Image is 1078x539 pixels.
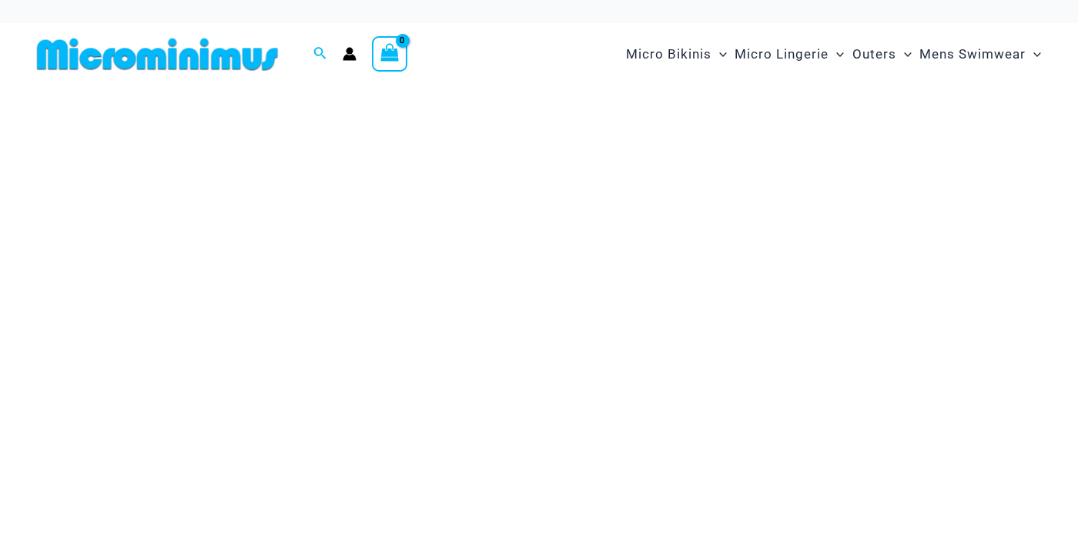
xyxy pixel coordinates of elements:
[343,47,357,61] a: Account icon link
[829,35,844,74] span: Menu Toggle
[916,31,1045,78] a: Mens SwimwearMenu ToggleMenu Toggle
[626,35,711,74] span: Micro Bikinis
[849,31,916,78] a: OutersMenu ToggleMenu Toggle
[711,35,727,74] span: Menu Toggle
[620,28,1047,80] nav: Site Navigation
[1026,35,1041,74] span: Menu Toggle
[372,36,407,72] a: View Shopping Cart, empty
[731,31,848,78] a: Micro LingerieMenu ToggleMenu Toggle
[896,35,912,74] span: Menu Toggle
[313,45,327,64] a: Search icon link
[852,35,896,74] span: Outers
[31,37,284,72] img: MM SHOP LOGO FLAT
[735,35,829,74] span: Micro Lingerie
[622,31,731,78] a: Micro BikinisMenu ToggleMenu Toggle
[919,35,1026,74] span: Mens Swimwear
